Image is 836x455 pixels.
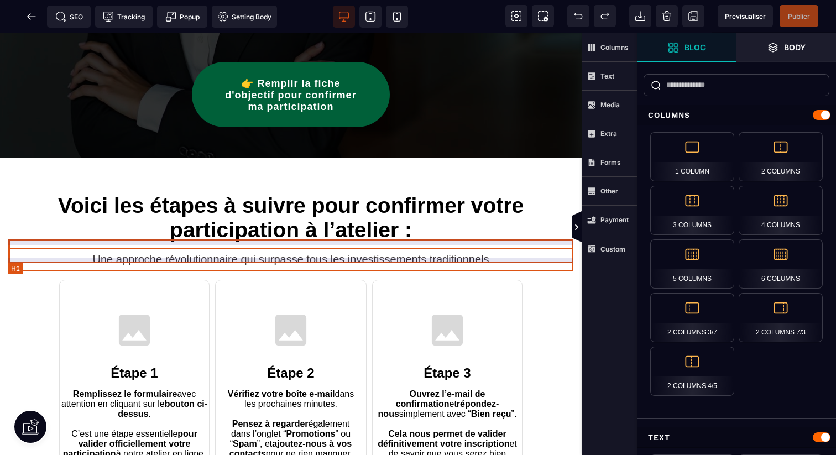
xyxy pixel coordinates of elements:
[232,386,309,395] b: Pensez à regarder
[233,406,257,415] b: Spam
[600,43,629,51] strong: Columns
[739,293,823,342] div: 2 Columns 7/3
[505,5,527,27] span: View components
[267,332,314,347] b: Étape 2
[221,353,360,428] text: dans les prochaines minutes. également dans l’onglet “ ” ou “ ”, et pour ne rien manquer.
[396,356,488,375] b: Ouvrez l’e-mail de confirmation
[192,29,390,94] button: 👉 Remplir la fiche d'objectif pour confirmer ma participation
[685,43,706,51] strong: Bloc
[650,347,734,396] div: 2 Columns 4/5
[103,11,145,22] span: Tracking
[600,245,625,253] strong: Custom
[739,132,823,181] div: 2 Columns
[471,376,511,385] b: Bien reçu
[73,356,177,365] b: Remplissez le formulaire
[637,427,836,448] div: Text
[60,353,210,428] text: avec attention en cliquant sur le . C’est une étape essentielle à notre atelier en ligne.
[718,5,773,27] span: Preview
[600,158,621,166] strong: Forms
[373,353,522,438] text: et simplement avec “ ”. et de savoir que vous serez bien présent(e) à l’atelier.
[165,11,200,22] span: Popup
[263,269,318,325] img: svg+xml;base64,PHN2ZyB4bWxucz0iaHR0cDovL3d3dy53My5vcmcvMjAwMC9zdmciIHdpZHRoPSIxMDAiIHZpZXdCb3g9Ij...
[650,293,734,342] div: 2 Columns 3/7
[600,101,620,109] strong: Media
[637,105,836,125] div: Columns
[532,5,554,27] span: Screenshot
[378,396,509,415] b: Cela nous permet de valider définitivement votre inscription
[736,33,836,62] span: Open Layer Manager
[286,396,336,405] b: Promotions
[111,332,158,347] b: Étape 1
[600,72,614,80] strong: Text
[107,269,162,325] img: svg+xml;base64,PHN2ZyB4bWxucz0iaHR0cDovL3d3dy53My5vcmcvMjAwMC9zdmciIHdpZHRoPSIxMDAiIHZpZXdCb3g9Ij...
[600,129,617,138] strong: Extra
[637,33,736,62] span: Open Blocks
[229,406,354,425] b: ajoutez-nous à vos contacts
[725,12,766,20] span: Previsualiser
[228,356,335,365] b: Vérifiez votre boîte e-mail
[424,332,471,347] b: Étape 3
[378,366,499,385] b: répondez-nous
[8,155,573,215] h1: Voici les étapes à suivre pour confirmer votre participation à l’atelier :
[788,12,810,20] span: Publier
[784,43,806,51] strong: Body
[739,186,823,235] div: 4 Columns
[118,366,207,385] b: bouton ci-dessus
[55,11,83,22] span: SEO
[217,11,271,22] span: Setting Body
[420,269,475,325] img: svg+xml;base64,PHN2ZyB4bWxucz0iaHR0cDovL3d3dy53My5vcmcvMjAwMC9zdmciIHdpZHRoPSIxMDAiIHZpZXdCb3g9Ij...
[650,239,734,289] div: 5 Columns
[63,396,200,425] b: pour valider officiellement votre participation
[739,239,823,289] div: 6 Columns
[650,132,734,181] div: 1 Column
[600,187,618,195] strong: Other
[650,186,734,235] div: 3 Columns
[600,216,629,224] strong: Payment
[8,215,573,238] h2: Une approche révolutionnaire qui surpasse tous les investissements traditionnels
